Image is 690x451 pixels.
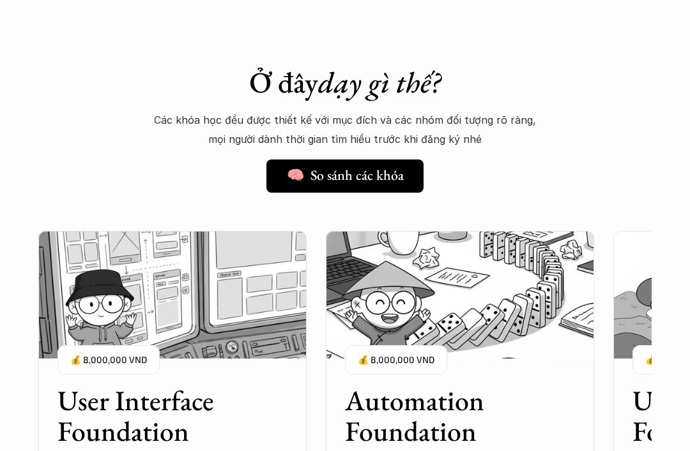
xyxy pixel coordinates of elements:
a: 🧠 So sánh các khóa [266,159,424,193]
h5: 🧠 So sánh các khóa [287,167,404,184]
p: Các khóa học đều được thiết kế với mục đích và các nhóm đối tượng rõ ràng, mọi người dành thời gi... [153,110,537,149]
p: 💰 8,000,000 VND [70,351,147,369]
h3: Automation Foundation [345,385,543,447]
em: dạy gì thế? [318,63,441,101]
p: 💰 8,000,000 VND [358,351,434,369]
h3: User Interface Foundation [57,385,256,447]
h1: Ở đây [121,65,569,100]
